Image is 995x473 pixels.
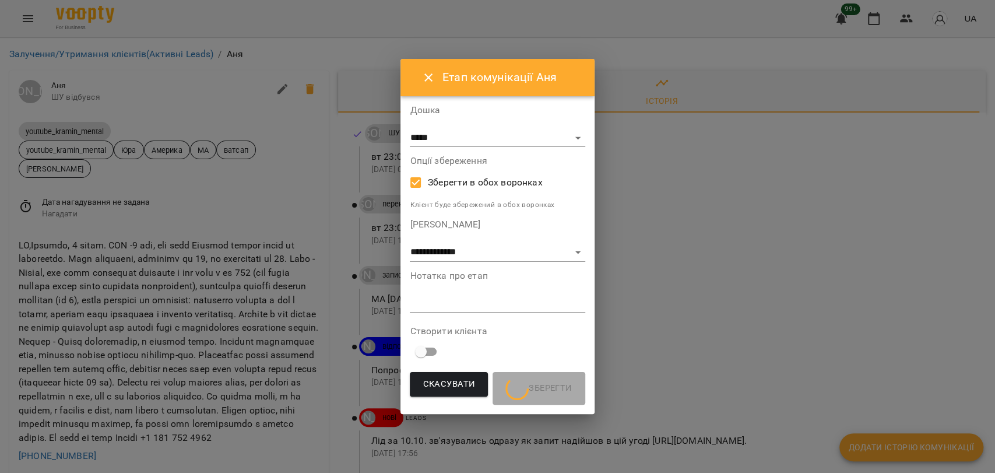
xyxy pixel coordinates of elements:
[410,220,585,229] label: [PERSON_NAME]
[414,64,442,92] button: Close
[423,377,475,392] span: Скасувати
[410,199,585,211] p: Клієнт буде збережений в обох воронках
[410,271,585,281] label: Нотатка про етап
[428,176,543,190] span: Зберегти в обох воронках
[410,327,585,336] label: Створити клієнта
[410,106,585,115] label: Дошка
[410,372,488,397] button: Скасувати
[410,156,585,166] label: Опції збереження
[442,68,581,86] h6: Етап комунікації Аня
